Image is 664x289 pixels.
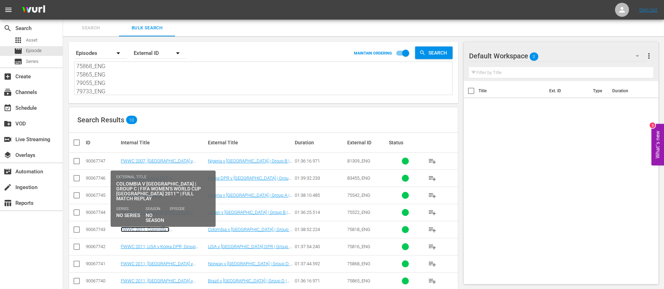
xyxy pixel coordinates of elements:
span: playlist_add [428,208,436,217]
div: Duration [295,140,345,145]
a: FWWC 2011, [GEOGRAPHIC_DATA] v [GEOGRAPHIC_DATA], Group Stage - FMR (EN) [121,261,202,277]
span: 0 [530,49,538,64]
a: Norway v [GEOGRAPHIC_DATA] | Group D | FIFA Women's World Cup [GEOGRAPHIC_DATA] 2011™ | Full Matc... [208,261,293,282]
div: 01:38:10.485 [295,193,345,198]
img: ans4CAIJ8jUAAAAAAAAAAAAAAAAAAAAAAAAgQb4GAAAAAAAAAAAAAAAAAAAAAAAAJMjXAAAAAAAAAAAAAAAAAAAAAAAAgAT5G... [17,2,50,18]
div: ID [86,140,119,145]
span: Automation [4,167,12,176]
div: External Title [208,140,293,145]
span: 81309_ENG [347,158,370,164]
div: 90067745 [86,193,119,198]
span: playlist_add [428,157,436,165]
a: USA v [GEOGRAPHIC_DATA] DPR | Group C | FIFA Women's World Cup [GEOGRAPHIC_DATA] 2011™ | Full Mat... [208,244,292,265]
div: Default Workspace [469,46,646,66]
button: Search [415,46,453,59]
span: Live Streaming [4,135,12,144]
button: more_vert [645,48,653,64]
span: Ingestion [4,183,12,192]
button: playlist_add [424,187,441,204]
span: menu [4,6,13,14]
span: Episode [26,47,42,54]
div: 3 [650,122,655,128]
div: 90067741 [86,261,119,266]
th: Ext. ID [545,81,589,101]
div: 90067744 [86,210,119,215]
span: 75816_ENG [347,244,370,249]
div: Episodes [74,43,127,63]
span: Series [26,58,39,65]
button: playlist_add [424,204,441,221]
span: playlist_add [428,260,436,268]
span: Asset [14,36,22,44]
span: Search [4,24,12,32]
button: Open Feedback Widget [651,124,664,165]
a: FWWC 2011, [GEOGRAPHIC_DATA] v [GEOGRAPHIC_DATA], Group Stage - FMR (EN) [121,210,202,225]
span: Bulk Search [123,24,171,32]
span: 75522_ENG [347,210,370,215]
span: Search [67,24,115,32]
div: 01:37:44.592 [295,261,345,266]
span: more_vert [645,52,653,60]
a: Japan v [GEOGRAPHIC_DATA] | Group B | FIFA Women's World Cup [GEOGRAPHIC_DATA] 2011™ | Full Match... [208,210,291,231]
span: Schedule [4,104,12,112]
span: 83455_ENG [347,175,370,181]
a: Korea DPR v [GEOGRAPHIC_DATA] | Group B | FIFA Women's World Cup [GEOGRAPHIC_DATA] 2007™ | Full M... [208,175,291,196]
span: Search Results [77,116,124,124]
div: External ID [134,43,186,63]
span: Series [14,57,22,66]
div: 90067740 [86,278,119,283]
div: External ID [347,140,387,145]
a: Sign Out [639,7,657,13]
span: playlist_add [428,174,436,182]
th: Type [589,81,608,101]
a: Nigeria v [GEOGRAPHIC_DATA] | Group A | FIFA Women's World Cup [GEOGRAPHIC_DATA] 2011™ | Full Mat... [208,193,292,214]
span: playlist_add [428,191,436,200]
th: Title [478,81,545,101]
a: FWWC 2011, USA v Korea DPR, Group Stage - FMR (EN) [121,244,198,254]
div: Status [389,140,422,145]
div: 90067746 [86,175,119,181]
span: 75865_ENG [347,278,370,283]
div: 01:36:16.971 [295,158,345,164]
span: playlist_add [428,225,436,234]
a: FWWC 2007, [GEOGRAPHIC_DATA] v [GEOGRAPHIC_DATA], Group Stage - FMR (EN) [121,158,202,174]
button: playlist_add [424,255,441,272]
span: VOD [4,120,12,128]
div: 90067747 [86,158,119,164]
span: 75542_ENG [347,193,370,198]
span: Episode [14,47,22,55]
div: 90067743 [86,227,119,232]
button: playlist_add [424,170,441,187]
a: Nigeria v [GEOGRAPHIC_DATA] | Group B | FIFA Women's World Cup [GEOGRAPHIC_DATA] 2007™ | Full Mat... [208,158,292,179]
a: Colombia v [GEOGRAPHIC_DATA] | Group C | FIFA Women's World Cup [GEOGRAPHIC_DATA] 2011™ | Full Ma... [208,227,292,248]
span: 75868_ENG [347,261,370,266]
div: 01:38:52.224 [295,227,345,232]
a: FWWC 2011, Colombia v [GEOGRAPHIC_DATA], Group Stage - FMR (EN) [121,227,202,243]
span: Channels [4,88,12,96]
a: FWWC 2011, Nigeria v [GEOGRAPHIC_DATA], Group Stage - FMR (EN) [121,193,202,208]
div: 01:36:16.971 [295,278,345,283]
th: Duration [608,81,650,101]
span: Search [426,46,453,59]
a: FWWC 2007, Korea DPR v [GEOGRAPHIC_DATA], Group Stage - FMR (EN) [121,175,202,191]
button: playlist_add [424,153,441,169]
textarea: 81309_ENG 83455_ENG 75542_ENG 75522_ENG 75818_ENG 75816_ENG 75868_ENG 75865_ENG 79055_ENG 79733_ENG [76,63,452,95]
span: 10 [126,117,137,122]
div: 90067742 [86,244,119,249]
div: 01:36:25.514 [295,210,345,215]
span: playlist_add [428,243,436,251]
span: Reports [4,199,12,207]
button: playlist_add [424,221,441,238]
div: 01:39:32.233 [295,175,345,181]
button: playlist_add [424,238,441,255]
div: 01:37:54.240 [295,244,345,249]
div: Internal Title [121,140,206,145]
span: 75818_ENG [347,227,370,232]
span: playlist_add [428,277,436,285]
span: Overlays [4,151,12,159]
p: MAINTAIN ORDERING [354,51,392,56]
span: Asset [26,37,37,44]
span: Create [4,72,12,81]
